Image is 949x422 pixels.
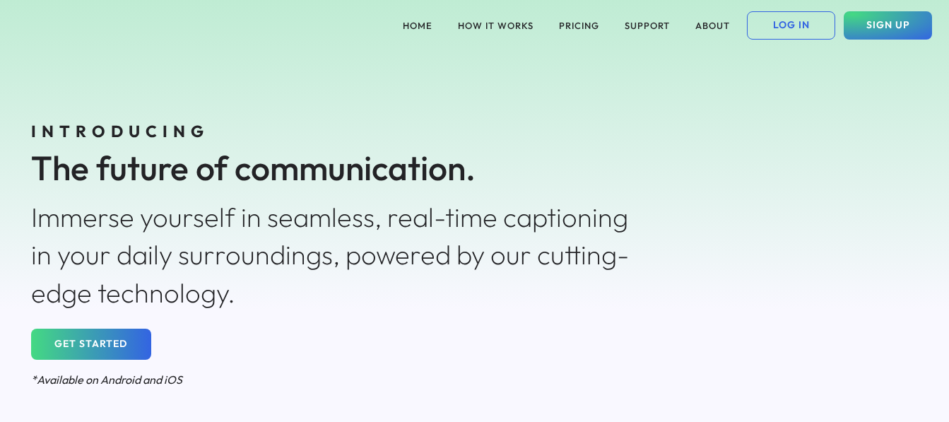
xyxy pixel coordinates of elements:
button: HOW IT WORKS [449,11,542,40]
div: INTRODUCING [31,120,644,143]
button: PRICING [550,11,608,40]
div: The future of communication. [31,144,644,192]
button: SUPPORT [616,11,678,40]
button: HOME [394,11,441,40]
button: ABOUT [687,11,738,40]
button: GET STARTED [31,329,151,360]
button: LOG IN [747,11,835,40]
div: Immerse yourself in seamless, real-time captioning in your daily surroundings, powered by our cut... [31,199,644,312]
button: SIGN UP [844,11,932,40]
img: Hearsight logo [17,9,179,47]
div: *Available on Android and iOS [31,372,644,387]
